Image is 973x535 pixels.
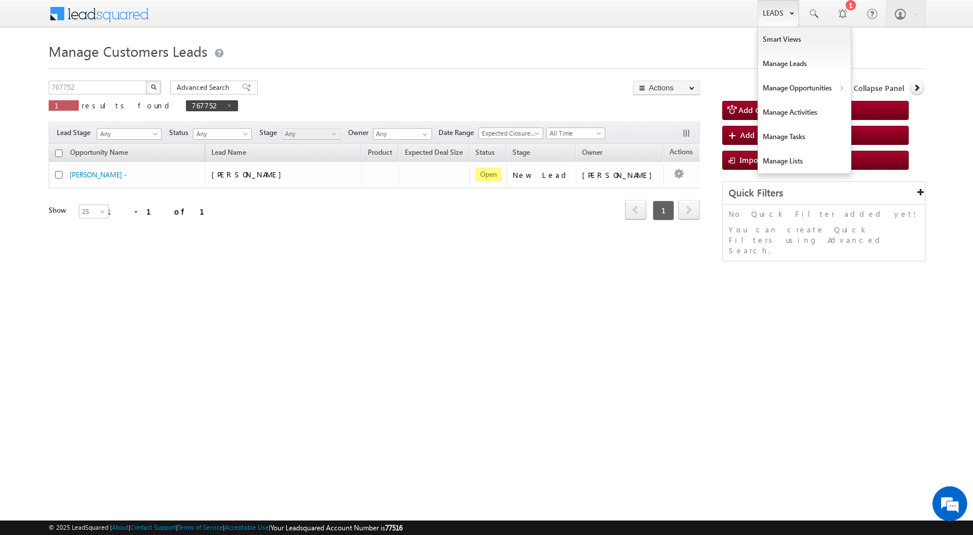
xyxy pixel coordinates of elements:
[478,128,543,139] a: Expected Closure Date
[192,100,221,110] span: 767752
[281,128,341,140] a: Any
[79,205,109,219] a: 25
[405,148,463,157] span: Expected Deal Size
[70,148,128,157] span: Opportunity Name
[49,42,207,60] span: Manage Customers Leads
[723,182,925,205] div: Quick Filters
[729,209,919,219] p: No Quick Filter added yet!
[178,523,223,531] a: Terms of Service
[177,82,233,93] span: Advanced Search
[385,523,403,532] span: 77516
[64,146,134,161] a: Opportunity Name
[513,148,530,157] span: Stage
[653,201,674,220] span: 1
[97,129,158,139] span: Any
[738,105,815,115] span: Add Customers Leads
[399,146,469,161] a: Expected Deal Size
[49,205,69,216] div: Show
[633,81,700,95] button: Actions
[546,128,605,139] a: All Time
[758,125,851,149] a: Manage Tasks
[112,523,129,531] a: About
[758,27,851,52] a: Smart Views
[82,100,174,110] span: results found
[57,128,95,138] span: Lead Stage
[211,169,287,179] span: [PERSON_NAME]
[130,523,176,531] a: Contact Support
[193,128,252,140] a: Any
[740,155,826,165] span: Import Customers Leads
[625,200,646,220] span: prev
[758,76,851,100] a: Manage Opportunities
[169,128,193,138] span: Status
[507,146,536,161] a: Stage
[854,83,904,93] span: Collapse Panel
[582,170,658,180] div: [PERSON_NAME]
[97,128,162,140] a: Any
[107,205,218,218] div: 1 - 1 of 1
[79,206,110,217] span: 25
[348,128,373,138] span: Owner
[55,150,63,157] input: Check all records
[470,146,500,161] a: Status
[740,130,791,140] span: Add New Lead
[54,100,73,110] span: 1
[678,200,700,220] span: next
[758,100,851,125] a: Manage Activities
[416,129,431,140] a: Show All Items
[368,148,392,157] span: Product
[270,523,403,532] span: Your Leadsquared Account Number is
[625,201,646,220] a: prev
[373,128,432,140] input: Type to Search
[758,52,851,76] a: Manage Leads
[282,129,337,139] span: Any
[193,129,248,139] span: Any
[664,145,698,161] span: Actions
[438,128,478,138] span: Date Range
[259,128,281,138] span: Stage
[225,523,269,531] a: Acceptable Use
[513,170,570,180] div: New Lead
[729,224,919,256] p: You can create Quick Filters using Advanced Search.
[475,168,502,181] span: Open
[758,149,851,173] a: Manage Lists
[582,148,602,157] span: Owner
[547,128,602,139] span: All Time
[206,146,252,161] span: Lead Name
[69,170,127,179] a: [PERSON_NAME] -
[49,522,403,533] span: © 2025 LeadSquared | | | | |
[151,84,156,90] img: Search
[678,201,700,220] a: next
[479,128,539,139] span: Expected Closure Date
